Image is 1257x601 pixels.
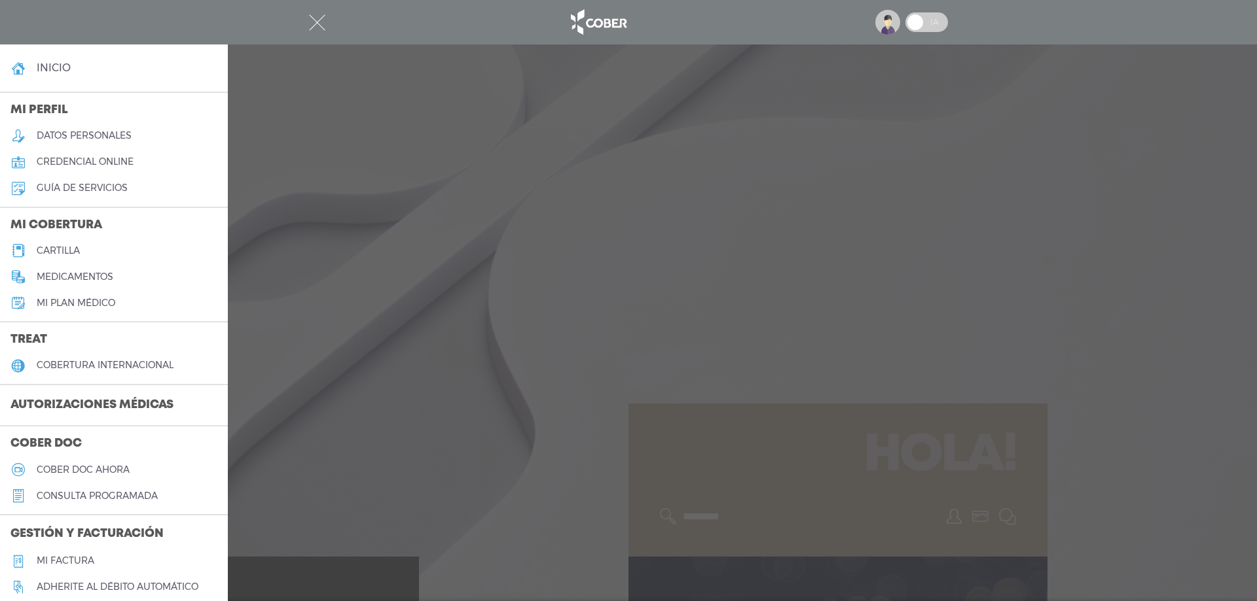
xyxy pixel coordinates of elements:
img: logo_cober_home-white.png [564,7,632,38]
h5: Mi factura [37,555,94,566]
h5: medicamentos [37,271,113,283]
h5: Adherite al débito automático [37,581,198,592]
h5: guía de servicios [37,182,128,194]
h5: credencial online [37,156,134,167]
img: profile-placeholder.svg [875,10,900,35]
h5: Mi plan médico [37,298,115,309]
h5: Cober doc ahora [37,464,130,475]
h4: inicio [37,61,71,74]
img: Cober_menu-close-white.svg [309,14,325,31]
h5: datos personales [37,130,132,141]
h5: cartilla [37,245,80,256]
h5: cobertura internacional [37,360,173,371]
h5: consulta programada [37,490,158,502]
